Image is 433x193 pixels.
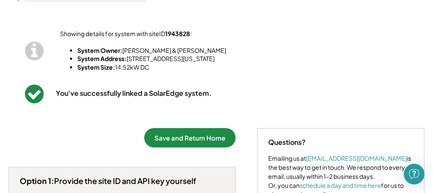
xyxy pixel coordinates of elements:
li: 14.52kW DC [77,63,348,72]
a: schedule a day and time here [300,181,381,189]
div: Questions? [268,137,306,147]
strong: System Size: [77,63,115,71]
button: Save and Return Home [144,128,236,147]
li: [STREET_ADDRESS][US_STATE] [77,55,348,63]
strong: Option 1: [20,176,54,186]
a: [EMAIL_ADDRESS][DOMAIN_NAME] [306,154,407,162]
li: [PERSON_NAME] & [PERSON_NAME] [77,46,348,55]
strong: 1943828 [165,30,190,37]
div: You've successfully linked a SolarEdge system. [56,89,348,98]
div: Open Intercom Messenger [404,164,424,184]
h3: Provide the site ID and API key yourself [20,176,196,186]
strong: System Address: [77,55,127,62]
div: Showing details for system with siteID : [60,30,348,72]
strong: System Owner: [77,46,122,54]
